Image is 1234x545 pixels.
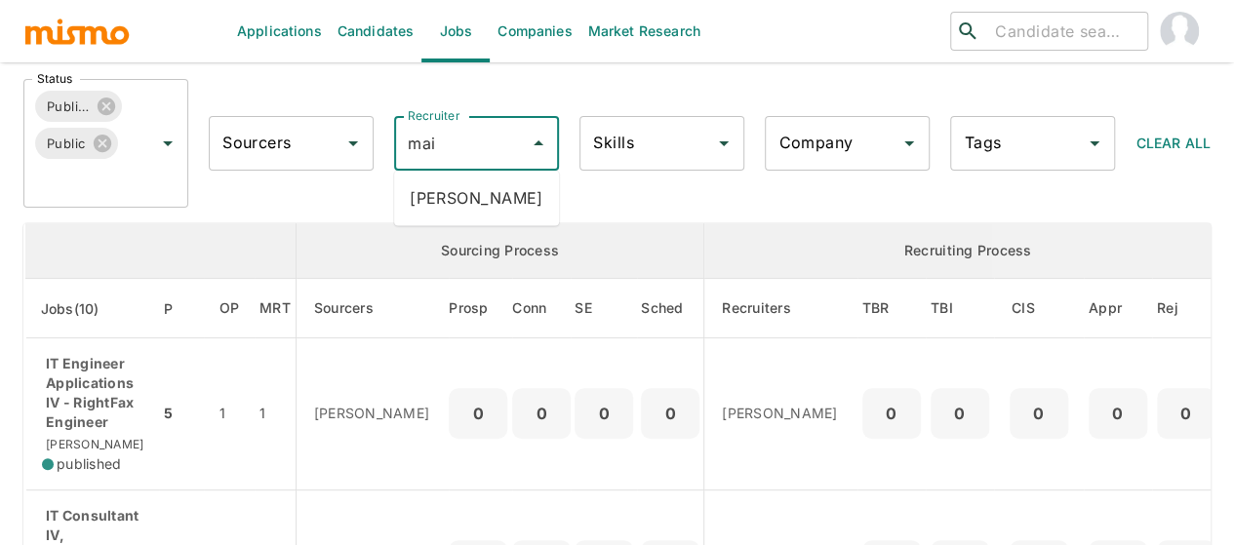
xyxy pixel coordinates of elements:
[994,279,1084,338] th: Client Interview Scheduled
[35,133,98,155] span: Public
[449,279,512,338] th: Prospects
[857,279,926,338] th: To Be Reviewed
[1017,400,1060,427] p: 0
[1084,279,1152,338] th: Approved
[649,400,692,427] p: 0
[35,91,122,122] div: Published
[1136,135,1211,151] span: Clear All
[710,130,737,157] button: Open
[255,338,296,490] td: 1
[525,130,552,157] button: Close
[512,279,571,338] th: Connections
[704,279,857,338] th: Recruiters
[23,17,131,46] img: logo
[1160,12,1199,51] img: Maia Reyes
[35,96,101,118] span: Published
[296,223,704,279] th: Sourcing Process
[37,70,72,87] label: Status
[896,130,923,157] button: Open
[722,404,842,423] p: [PERSON_NAME]
[41,297,125,321] span: Jobs(10)
[704,223,1232,279] th: Recruiting Process
[1081,130,1108,157] button: Open
[938,400,981,427] p: 0
[159,338,203,490] td: 5
[42,437,143,451] span: [PERSON_NAME]
[926,279,994,338] th: To Be Interviewed
[57,454,121,474] span: published
[870,400,913,427] p: 0
[1152,279,1232,338] th: Rejected
[408,107,459,124] label: Recruiter
[204,279,256,338] th: Open Positions
[1165,400,1208,427] p: 0
[582,400,625,427] p: 0
[154,130,181,157] button: Open
[42,354,143,432] p: IT Engineer Applications IV - RightFax Engineer
[457,400,499,427] p: 0
[520,400,563,427] p: 0
[255,279,296,338] th: Market Research Total
[637,279,704,338] th: Sched
[314,404,434,423] p: [PERSON_NAME]
[394,178,559,217] li: [PERSON_NAME]
[339,130,367,157] button: Open
[296,279,449,338] th: Sourcers
[571,279,637,338] th: Sent Emails
[1096,400,1139,427] p: 0
[987,18,1139,45] input: Candidate search
[35,128,118,159] div: Public
[164,297,198,321] span: P
[204,338,256,490] td: 1
[159,279,203,338] th: Priority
